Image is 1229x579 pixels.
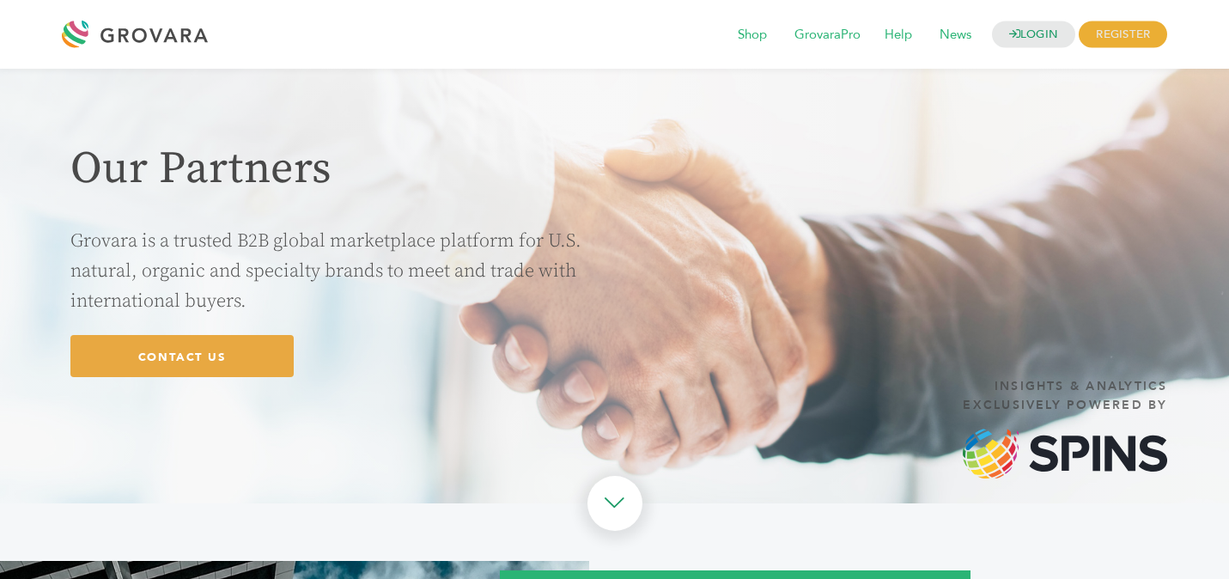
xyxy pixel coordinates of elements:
[782,19,873,52] span: GrovaraPro
[782,26,873,45] a: GrovaraPro
[70,335,294,377] a: Contact Us
[963,377,1167,396] span: Insights & Analytics
[928,19,983,52] span: News
[138,350,226,365] span: Contact Us
[70,143,606,196] h1: Our Partners
[873,26,924,45] a: Help
[992,21,1076,48] a: LOGIN
[70,226,606,317] p: Grovara is a trusted B2B global marketplace platform for U.S. natural, organic and specialty bran...
[1079,21,1167,48] span: REGISTER
[963,429,1167,478] img: Spins LLC.
[726,19,779,52] span: Shop
[928,26,983,45] a: News
[873,19,924,52] span: Help
[726,26,779,45] a: Shop
[963,396,1167,415] span: Exclusively Powered By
